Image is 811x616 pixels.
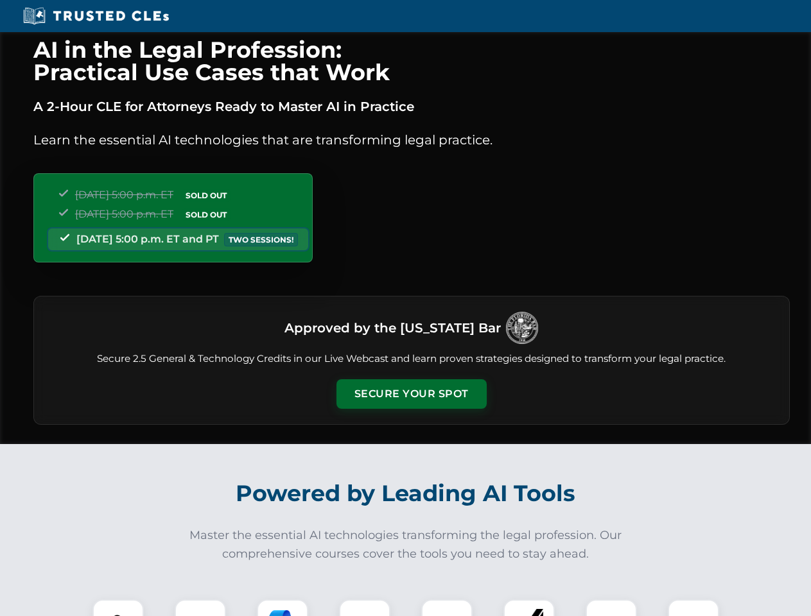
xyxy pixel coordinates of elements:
p: A 2-Hour CLE for Attorneys Ready to Master AI in Practice [33,96,790,117]
span: SOLD OUT [181,208,231,221]
h1: AI in the Legal Profession: Practical Use Cases that Work [33,38,790,83]
p: Learn the essential AI technologies that are transforming legal practice. [33,130,790,150]
button: Secure Your Spot [336,379,487,409]
img: Logo [506,312,538,344]
img: Trusted CLEs [19,6,173,26]
span: [DATE] 5:00 p.m. ET [75,208,173,220]
span: SOLD OUT [181,189,231,202]
p: Master the essential AI technologies transforming the legal profession. Our comprehensive courses... [181,526,631,563]
span: [DATE] 5:00 p.m. ET [75,189,173,201]
h3: Approved by the [US_STATE] Bar [284,316,501,339]
h2: Powered by Leading AI Tools [50,471,762,516]
p: Secure 2.5 General & Technology Credits in our Live Webcast and learn proven strategies designed ... [49,352,774,366]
